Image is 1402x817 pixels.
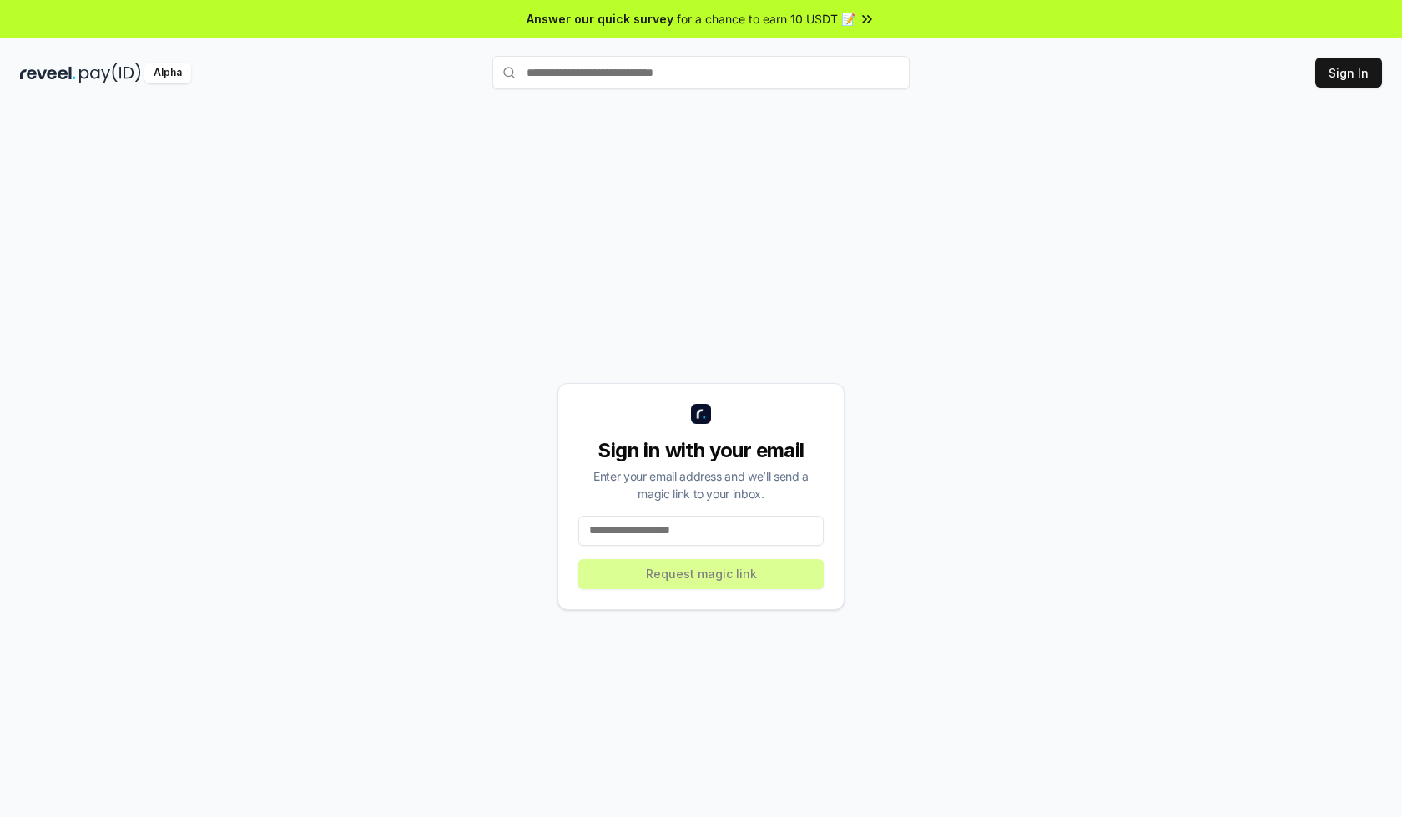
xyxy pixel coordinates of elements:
[578,437,824,464] div: Sign in with your email
[677,10,855,28] span: for a chance to earn 10 USDT 📝
[578,467,824,502] div: Enter your email address and we’ll send a magic link to your inbox.
[20,63,76,83] img: reveel_dark
[691,404,711,424] img: logo_small
[79,63,141,83] img: pay_id
[527,10,673,28] span: Answer our quick survey
[1315,58,1382,88] button: Sign In
[144,63,191,83] div: Alpha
